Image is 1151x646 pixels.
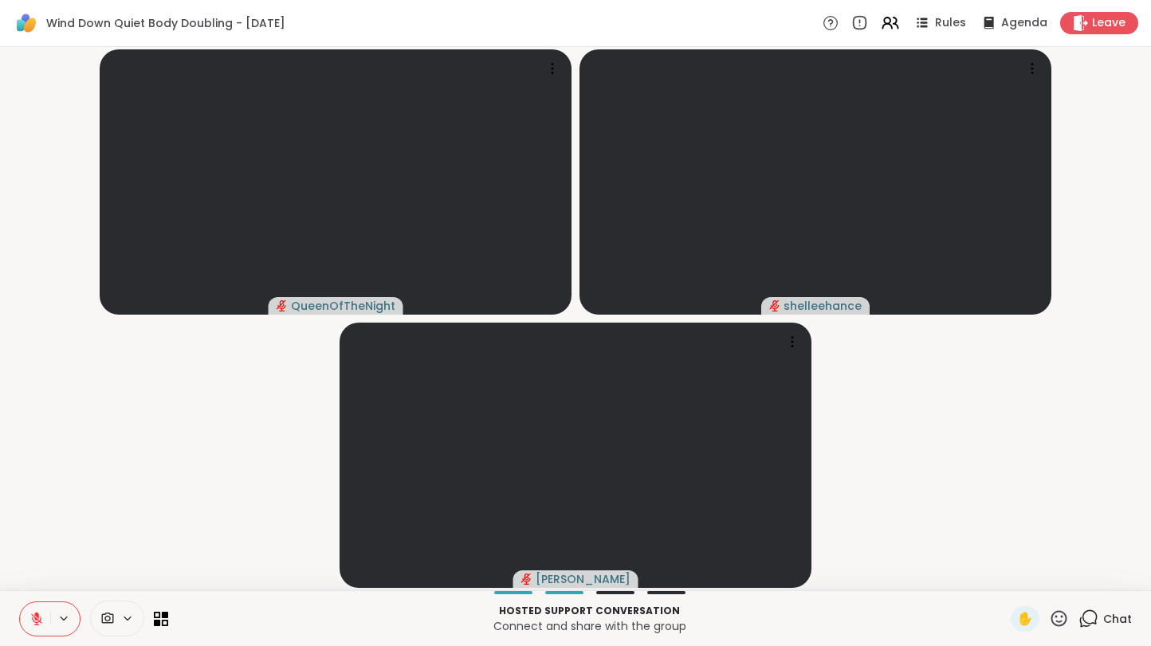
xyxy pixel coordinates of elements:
span: Wind Down Quiet Body Doubling - [DATE] [46,15,285,31]
span: shelleehance [784,298,862,314]
p: Connect and share with the group [178,618,1001,634]
span: Leave [1092,15,1125,31]
span: audio-muted [277,300,288,311]
span: audio-muted [521,574,532,585]
img: ShareWell Logomark [13,10,40,37]
p: Hosted support conversation [178,604,1001,618]
span: Rules [935,15,966,31]
span: Agenda [1001,15,1047,31]
span: audio-muted [769,300,780,311]
span: QueenOfTheNight [291,298,395,314]
span: ✋ [1017,609,1033,628]
span: Chat [1103,611,1132,627]
span: [PERSON_NAME] [536,571,630,587]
